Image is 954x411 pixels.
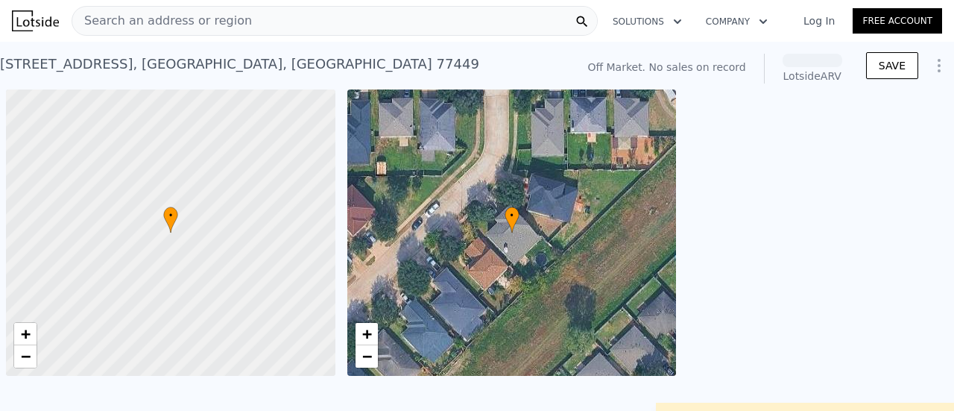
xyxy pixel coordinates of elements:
[361,347,371,365] span: −
[356,345,378,368] a: Zoom out
[505,209,519,222] span: •
[14,323,37,345] a: Zoom in
[12,10,59,31] img: Lotside
[694,8,780,35] button: Company
[505,207,519,233] div: •
[361,324,371,343] span: +
[587,60,745,75] div: Off Market. No sales on record
[21,324,31,343] span: +
[783,69,842,84] div: Lotside ARV
[14,345,37,368] a: Zoom out
[866,52,918,79] button: SAVE
[163,207,178,233] div: •
[786,13,853,28] a: Log In
[21,347,31,365] span: −
[163,209,178,222] span: •
[853,8,942,34] a: Free Account
[924,51,954,81] button: Show Options
[356,323,378,345] a: Zoom in
[601,8,694,35] button: Solutions
[72,12,252,30] span: Search an address or region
